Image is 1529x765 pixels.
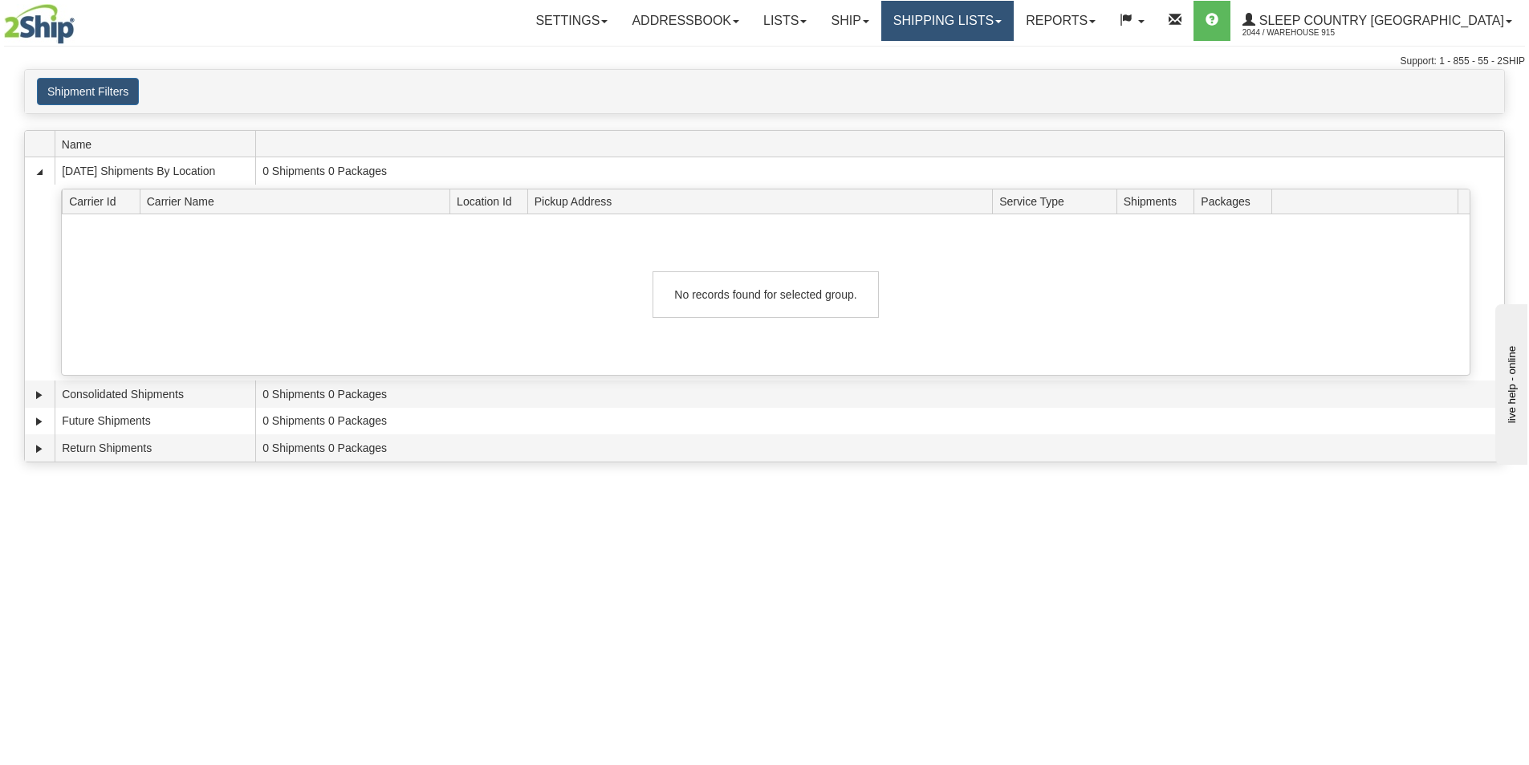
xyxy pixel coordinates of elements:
a: Expand [31,441,47,457]
a: Addressbook [620,1,751,41]
td: Future Shipments [55,408,255,435]
span: Location Id [457,189,527,214]
td: 0 Shipments 0 Packages [255,408,1504,435]
span: Pickup Address [535,189,993,214]
iframe: chat widget [1492,300,1527,464]
a: Shipping lists [881,1,1014,41]
a: Sleep Country [GEOGRAPHIC_DATA] 2044 / Warehouse 915 [1230,1,1524,41]
a: Reports [1014,1,1108,41]
div: No records found for selected group. [653,271,879,318]
button: Shipment Filters [37,78,139,105]
a: Lists [751,1,819,41]
div: Support: 1 - 855 - 55 - 2SHIP [4,55,1525,68]
td: 0 Shipments 0 Packages [255,434,1504,462]
a: Expand [31,387,47,403]
a: Expand [31,413,47,429]
span: Carrier Id [69,189,140,214]
a: Collapse [31,164,47,180]
a: Ship [819,1,880,41]
span: Sleep Country [GEOGRAPHIC_DATA] [1255,14,1504,27]
td: 0 Shipments 0 Packages [255,157,1504,185]
span: Shipments [1124,189,1194,214]
span: Name [62,132,255,157]
span: Packages [1201,189,1271,214]
img: logo2044.jpg [4,4,75,44]
td: Consolidated Shipments [55,380,255,408]
span: Carrier Name [147,189,450,214]
div: live help - online [12,14,148,26]
td: [DATE] Shipments By Location [55,157,255,185]
td: 0 Shipments 0 Packages [255,380,1504,408]
a: Settings [523,1,620,41]
span: Service Type [999,189,1116,214]
td: Return Shipments [55,434,255,462]
span: 2044 / Warehouse 915 [1242,25,1363,41]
